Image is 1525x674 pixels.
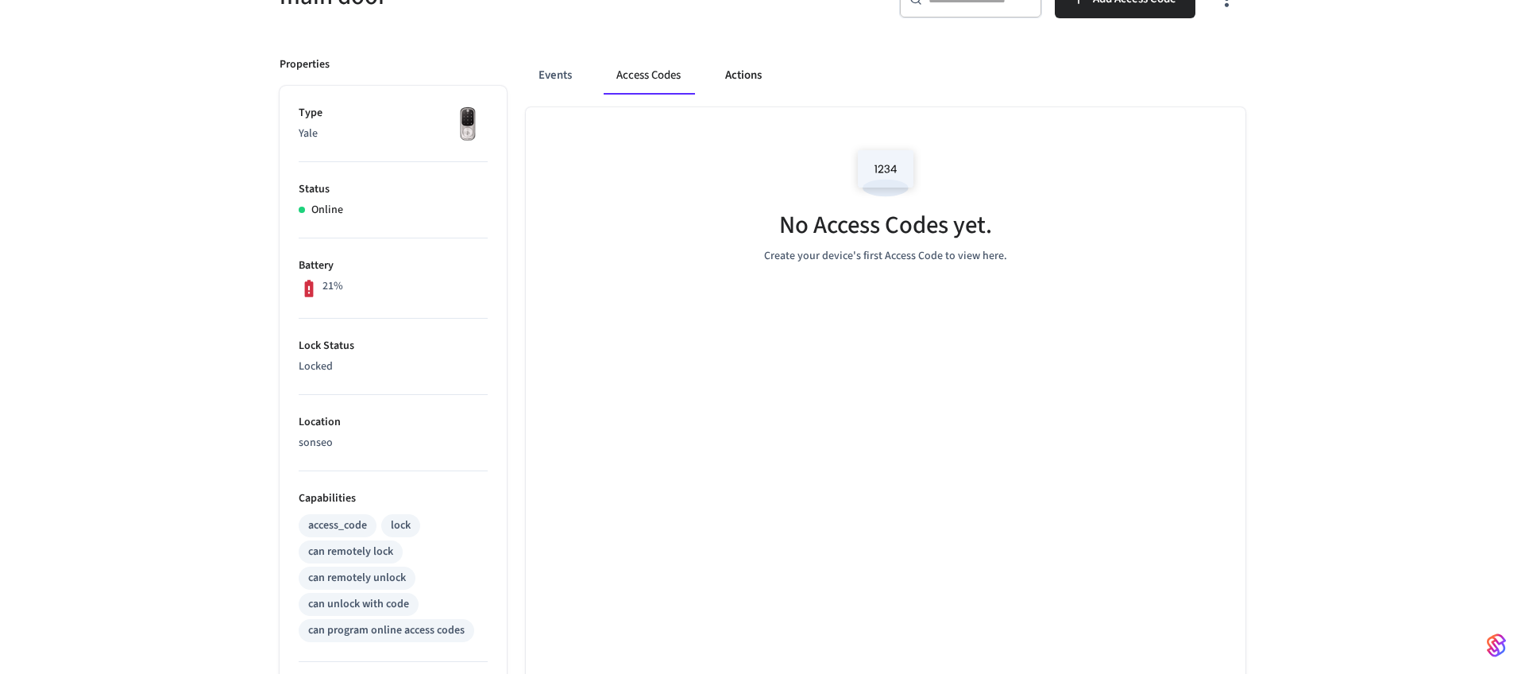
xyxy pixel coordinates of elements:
div: can remotely unlock [308,570,406,587]
p: Capabilities [299,490,488,507]
button: Events [526,56,585,95]
div: access_code [308,517,367,534]
button: Actions [712,56,774,95]
h5: No Access Codes yet. [779,209,992,242]
p: Location [299,414,488,431]
div: lock [391,517,411,534]
p: Yale [299,126,488,142]
p: Online [311,202,343,219]
p: sonseo [299,435,488,451]
div: ant example [526,56,1245,95]
img: Access Codes Empty State [850,139,921,207]
img: SeamLogoGradient.69752ec5.svg [1487,633,1506,658]
p: Locked [299,358,488,375]
div: can unlock with code [308,596,409,613]
img: Yale Assure Touchscreen Wifi Smart Lock, Satin Nickel, Front [448,105,488,145]
p: Battery [299,258,488,274]
p: 21% [322,278,343,295]
p: Status [299,181,488,198]
p: Properties [280,56,330,73]
div: can remotely lock [308,544,393,560]
div: can program online access codes [308,622,465,639]
p: Create your device's first Access Code to view here. [764,248,1007,265]
p: Type [299,105,488,122]
p: Lock Status [299,338,488,354]
button: Access Codes [604,56,693,95]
